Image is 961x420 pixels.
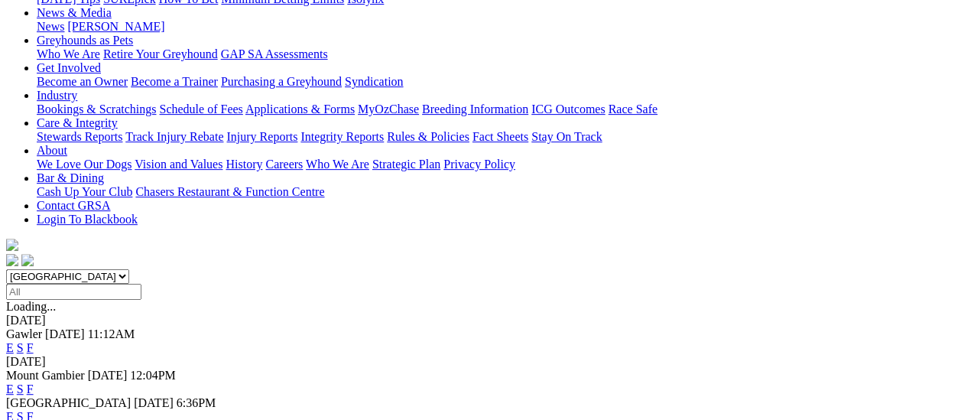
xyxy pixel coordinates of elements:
div: [DATE] [6,355,955,369]
a: Become an Owner [37,75,128,88]
a: History [226,158,262,171]
div: About [37,158,955,171]
img: logo-grsa-white.png [6,239,18,251]
a: F [27,341,34,354]
div: Get Involved [37,75,955,89]
a: Track Injury Rebate [125,130,223,143]
a: Care & Integrity [37,116,118,129]
img: twitter.svg [21,254,34,266]
a: Integrity Reports [300,130,384,143]
a: [PERSON_NAME] [67,20,164,33]
a: Stay On Track [531,130,602,143]
input: Select date [6,284,141,300]
span: 11:12AM [88,327,135,340]
a: Privacy Policy [443,158,515,171]
div: [DATE] [6,314,955,327]
a: Fact Sheets [472,130,528,143]
span: 12:04PM [130,369,176,382]
a: Who We Are [306,158,369,171]
a: News & Media [37,6,112,19]
a: Schedule of Fees [159,103,242,116]
span: Loading... [6,300,56,313]
span: 6:36PM [177,396,216,409]
a: Who We Are [37,47,100,60]
a: Become a Trainer [131,75,218,88]
a: Chasers Restaurant & Function Centre [135,185,324,198]
a: Purchasing a Greyhound [221,75,342,88]
a: Greyhounds as Pets [37,34,133,47]
span: [DATE] [88,369,128,382]
a: News [37,20,64,33]
a: MyOzChase [358,103,419,116]
a: Login To Blackbook [37,213,138,226]
span: [GEOGRAPHIC_DATA] [6,396,131,409]
a: S [17,341,24,354]
a: Bar & Dining [37,171,104,184]
span: Mount Gambier [6,369,85,382]
a: Race Safe [608,103,657,116]
div: Industry [37,103,955,116]
a: Rules & Policies [387,130,469,143]
a: ICG Outcomes [531,103,605,116]
a: Stewards Reports [37,130,122,143]
div: Bar & Dining [37,185,955,199]
div: News & Media [37,20,955,34]
a: Vision and Values [135,158,222,171]
div: Care & Integrity [37,130,955,144]
span: [DATE] [134,396,174,409]
a: Cash Up Your Club [37,185,132,198]
a: Syndication [345,75,403,88]
a: GAP SA Assessments [221,47,328,60]
a: Injury Reports [226,130,297,143]
a: Industry [37,89,77,102]
a: S [17,383,24,396]
span: [DATE] [45,327,85,340]
a: Applications & Forms [245,103,355,116]
a: E [6,383,14,396]
a: Get Involved [37,61,101,74]
a: Bookings & Scratchings [37,103,156,116]
div: Greyhounds as Pets [37,47,955,61]
a: About [37,144,67,157]
a: Retire Your Greyhound [103,47,218,60]
a: Breeding Information [422,103,528,116]
a: We Love Our Dogs [37,158,131,171]
span: Gawler [6,327,42,340]
a: F [27,383,34,396]
img: facebook.svg [6,254,18,266]
a: Careers [265,158,303,171]
a: Contact GRSA [37,199,110,212]
a: E [6,341,14,354]
a: Strategic Plan [372,158,440,171]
